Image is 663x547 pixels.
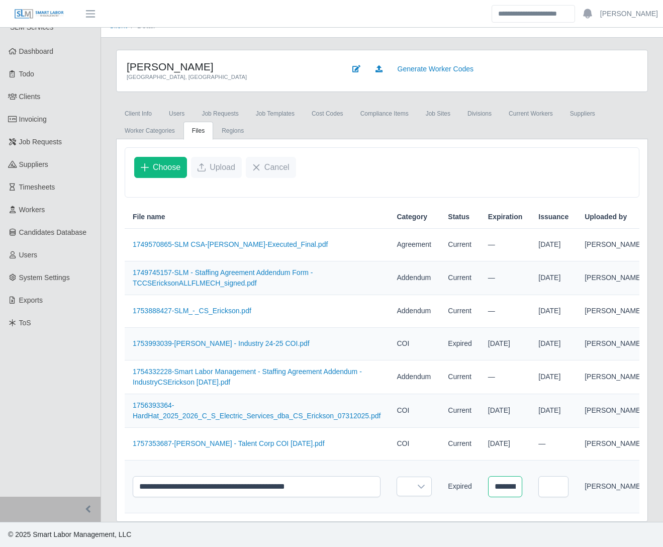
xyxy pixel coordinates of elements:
a: 1754332228-Smart Labor Management - Staffing Agreement Addendum - IndustryCSErickson [DATE].pdf [133,368,362,386]
td: Addendum [389,360,440,394]
td: Addendum [389,261,440,295]
td: [PERSON_NAME] [577,360,650,394]
td: Current [440,229,480,261]
a: Generate Worker Codes [391,60,480,78]
td: [PERSON_NAME] [577,295,650,328]
img: SLM Logo [14,9,64,20]
span: Workers [19,206,45,214]
div: [GEOGRAPHIC_DATA], [GEOGRAPHIC_DATA] [127,73,331,81]
span: © 2025 Smart Labor Management, LLC [8,530,131,538]
span: Upload [210,161,235,173]
td: [DATE] [480,328,530,360]
a: Job Requests [193,105,247,123]
a: 1753993039-[PERSON_NAME] - Industry 24-25 COI.pdf [133,339,310,347]
span: File name [133,212,165,222]
td: Current [440,261,480,295]
td: COI [389,328,440,360]
td: Current [440,295,480,328]
span: Timesheets [19,183,55,191]
td: [DATE] [530,394,577,428]
a: Compliance Items [352,105,417,123]
a: Client Info [116,105,160,123]
td: Current [440,394,480,428]
span: Expiration [488,212,522,222]
a: cost codes [303,105,352,123]
span: Status [448,212,469,222]
span: Invoicing [19,115,47,123]
a: Divisions [459,105,500,123]
span: Suppliers [19,160,48,168]
span: Dashboard [19,47,54,55]
td: COI [389,394,440,428]
td: — [480,295,530,328]
a: 1749745157-SLM - Staffing Agreement Addendum Form - TCCSEricksonALLFLMECH_signed.pdf [133,268,313,287]
td: COI [389,428,440,461]
span: Job Requests [19,138,62,146]
a: Users [160,105,193,123]
span: Cancel [264,161,290,173]
td: — [480,261,530,295]
td: [PERSON_NAME] [577,261,650,295]
span: Clients [19,93,41,101]
td: Expired [440,328,480,360]
span: ToS [19,319,31,327]
span: Exports [19,296,43,304]
td: [DATE] [530,328,577,360]
a: Job Templates [247,105,303,123]
td: Addendum [389,295,440,328]
span: Candidates Database [19,228,87,236]
td: [DATE] [530,295,577,328]
td: — [480,360,530,394]
td: Agreement [389,229,440,261]
td: [DATE] [480,394,530,428]
a: 1749570865-SLM CSA-[PERSON_NAME]-Executed_Final.pdf [133,240,328,248]
td: [PERSON_NAME] [577,229,650,261]
a: 1753888427-SLM_-_CS_Erickson.pdf [133,307,251,315]
button: Choose [134,157,187,178]
span: Issuance [538,212,569,222]
td: [PERSON_NAME] [577,461,650,513]
td: Current [440,428,480,461]
a: job sites [417,105,459,123]
a: Worker Categories [116,122,183,140]
td: — [480,229,530,261]
a: [PERSON_NAME] [600,9,658,19]
input: Search [492,5,575,23]
h4: [PERSON_NAME] [127,60,331,73]
button: Upload [191,157,242,178]
span: System Settings [19,273,70,282]
td: — [530,428,577,461]
a: Current Workers [500,105,561,123]
a: Files [183,122,213,140]
span: Todo [19,70,34,78]
td: [DATE] [480,428,530,461]
a: 1757353687-[PERSON_NAME] - Talent Corp COI [DATE].pdf [133,439,325,447]
button: Cancel [246,157,296,178]
span: Users [19,251,38,259]
td: [DATE] [530,261,577,295]
td: [DATE] [530,229,577,261]
a: 1756393364-HardHat_2025_2026_C_S_Electric_Services_dba_CS_Erickson_07312025.pdf [133,401,381,420]
td: [DATE] [530,360,577,394]
td: Current [440,360,480,394]
span: Choose [153,161,180,173]
span: Uploaded by [585,212,627,222]
a: Suppliers [561,105,604,123]
td: [PERSON_NAME] [577,428,650,461]
a: Regions [213,122,252,140]
td: Expired [440,461,480,513]
td: [PERSON_NAME] [577,394,650,428]
td: [PERSON_NAME] [577,328,650,360]
span: Category [397,212,427,222]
